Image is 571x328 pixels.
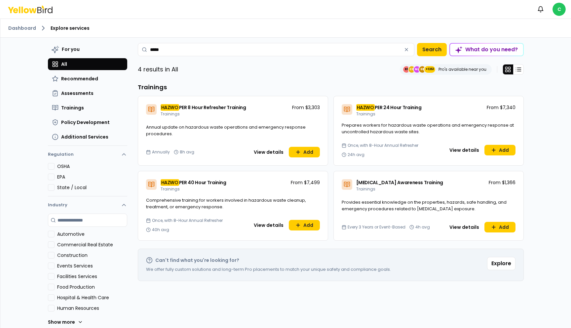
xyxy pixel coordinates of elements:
button: What do you need? [449,43,524,56]
span: Once, with 8-Hour Annual Refresher [152,218,223,223]
span: PER 40 Hour Training [179,179,226,186]
span: Policy Development [61,119,110,126]
button: Add [484,145,515,155]
button: Regulation [48,148,127,163]
span: Explore services [51,25,90,31]
p: From $7,499 [291,179,320,186]
h3: Trainings [138,83,524,92]
mark: HAZWO [356,104,375,111]
button: Assessments [48,87,127,99]
button: Additional Services [48,131,127,143]
h2: Can't find what you're looking for? [155,257,239,264]
span: PER 24 Hour Training [375,104,422,111]
label: Food Production [57,284,127,290]
p: We offer fully custom solutions and long-term Pro placements to match your unique safety and comp... [146,266,391,273]
label: Construction [57,252,127,259]
label: State / Local [57,184,127,191]
p: From $7,340 [487,104,515,111]
span: EE [403,66,410,73]
label: EPA [57,174,127,180]
span: Trainings [356,111,375,117]
button: Trainings [48,102,127,114]
button: Explore [487,257,515,270]
span: SE [419,66,426,73]
span: For you [62,46,80,53]
span: CE [408,66,415,73]
label: Hospital & Health Care [57,294,127,301]
div: Regulation [48,163,127,196]
span: Trainings [61,104,84,111]
label: Events Services [57,263,127,269]
p: From $1,366 [489,179,515,186]
button: View details [250,147,287,157]
button: For you [48,43,127,56]
span: [MEDICAL_DATA] Awareness Training [356,179,443,186]
button: Add [484,222,515,232]
button: Search [417,43,447,56]
p: Pro's available near you [438,67,486,72]
mark: HAZWO [161,104,179,111]
span: 40h avg [152,227,169,232]
button: Add [289,220,320,230]
span: Trainings [356,186,375,192]
span: Trainings [161,186,180,192]
button: Recommended [48,73,127,85]
span: Once, with 8-Hour Annual Refresher [348,143,418,148]
nav: breadcrumb [8,24,563,32]
label: Human Resources [57,305,127,311]
span: All [61,61,67,67]
span: Provides essential knowledge on the properties, hazards, safe handling, and emergency procedures ... [342,199,507,212]
span: 4h avg [415,225,430,230]
button: All [48,58,127,70]
span: C [552,3,566,16]
span: Comprehensive training for workers involved in hazardous waste cleanup, treatment, or emergency r... [146,197,306,210]
span: Annual update on hazardous waste operations and emergency response procedures. [146,124,306,137]
button: View details [445,222,483,232]
span: Recommended [61,75,98,82]
span: 8h avg [180,149,194,155]
a: Dashboard [8,25,36,31]
span: Prepares workers for hazardous waste operations and emergency response at uncontrolled hazardous ... [342,122,514,135]
p: From $3,303 [292,104,320,111]
span: 24h avg [348,152,364,157]
button: Policy Development [48,116,127,128]
p: 4 results in All [138,65,178,74]
button: View details [445,145,483,155]
span: +1351 [426,66,434,73]
button: View details [250,220,287,230]
button: Add [289,147,320,157]
span: Additional Services [61,134,108,140]
span: MJ [414,66,420,73]
span: Assessments [61,90,94,97]
label: Facilities Services [57,273,127,280]
span: Annually [152,149,170,155]
mark: HAZWO [161,179,179,186]
span: PER 8 Hour Refresher Training [179,104,246,111]
span: Trainings [161,111,180,117]
label: Automotive [57,231,127,237]
span: Every 3 Years or Event-Based [348,225,405,230]
div: What do you need? [450,44,523,56]
button: Industry [48,196,127,214]
label: Commercial Real Estate [57,241,127,248]
label: OSHA [57,163,127,170]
